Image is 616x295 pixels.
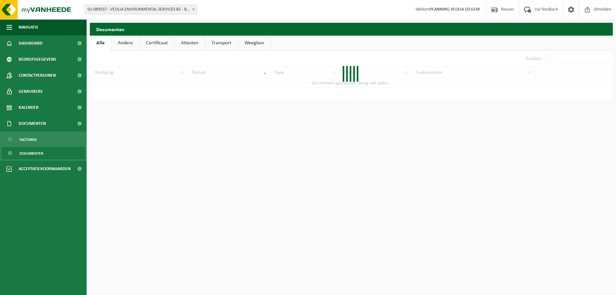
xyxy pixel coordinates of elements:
[205,36,238,50] a: Transport
[175,36,205,50] a: Attesten
[20,147,43,160] span: Documenten
[19,67,56,83] span: Contactpersonen
[238,36,270,50] a: Weegbon
[19,51,56,67] span: Bedrijfsgegevens
[111,36,139,50] a: Andere
[140,36,174,50] a: Certificaat
[90,23,613,35] h2: Documenten
[19,116,46,132] span: Documenten
[19,161,71,177] span: Acceptatievoorwaarden
[430,7,480,12] strong: PLANNING VEOLIA IZEGEM
[19,35,43,51] span: Dashboard
[19,100,38,116] span: Kalender
[19,83,43,100] span: Gebruikers
[2,133,85,145] a: Facturen
[20,134,37,146] span: Facturen
[85,5,197,14] span: 01-089537 - VEOLIA ENVIRONMENTAL SERVICES BE - BEERSE
[2,147,85,159] a: Documenten
[19,19,38,35] span: Navigatie
[90,36,111,50] a: Alle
